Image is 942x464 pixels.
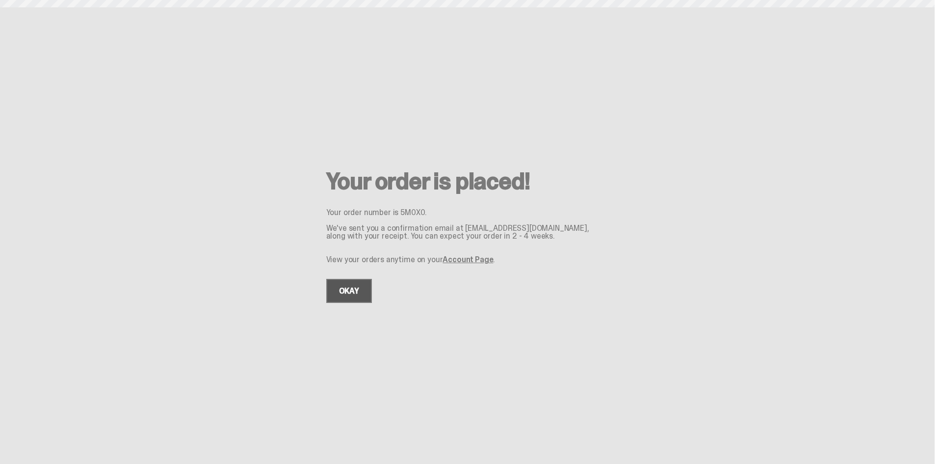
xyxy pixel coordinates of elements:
[443,254,493,265] a: Account Page
[326,256,609,264] p: View your orders anytime on your .
[326,169,609,193] h2: Your order is placed!
[326,279,372,303] a: OKAY
[326,209,609,217] p: Your order number is 5M0X0.
[326,224,609,240] p: We've sent you a confirmation email at [EMAIL_ADDRESS][DOMAIN_NAME], along with your receipt. You...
